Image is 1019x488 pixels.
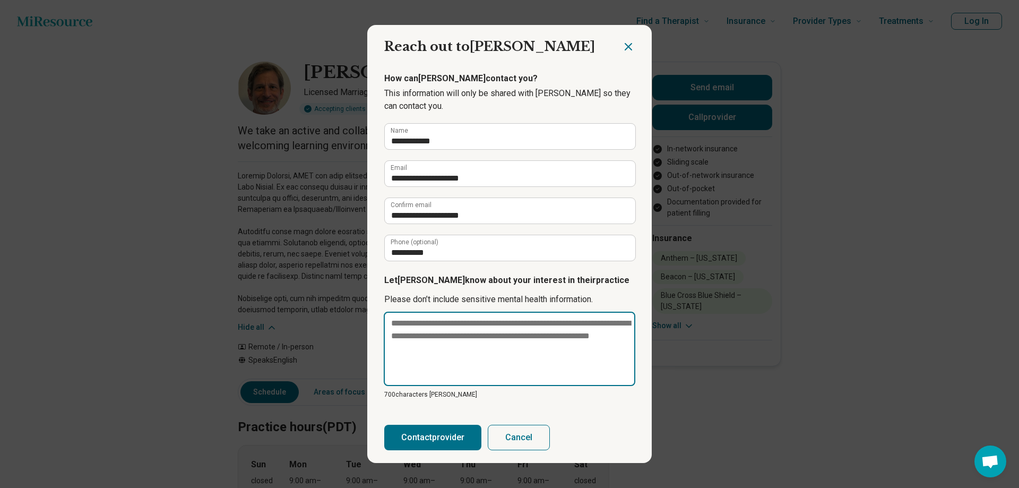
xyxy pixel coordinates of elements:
label: Email [391,165,407,171]
label: Confirm email [391,202,431,208]
p: 700 characters [PERSON_NAME] [384,390,635,399]
button: Contactprovider [384,425,481,450]
p: Let [PERSON_NAME] know about your interest in their practice [384,274,635,287]
p: How can [PERSON_NAME] contact you? [384,72,635,85]
label: Phone (optional) [391,239,438,245]
p: This information will only be shared with [PERSON_NAME] so they can contact you. [384,87,635,113]
p: Please don’t include sensitive mental health information. [384,293,635,306]
button: Close dialog [622,40,635,53]
label: Name [391,127,408,134]
button: Cancel [488,425,550,450]
span: Reach out to [PERSON_NAME] [384,39,595,54]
